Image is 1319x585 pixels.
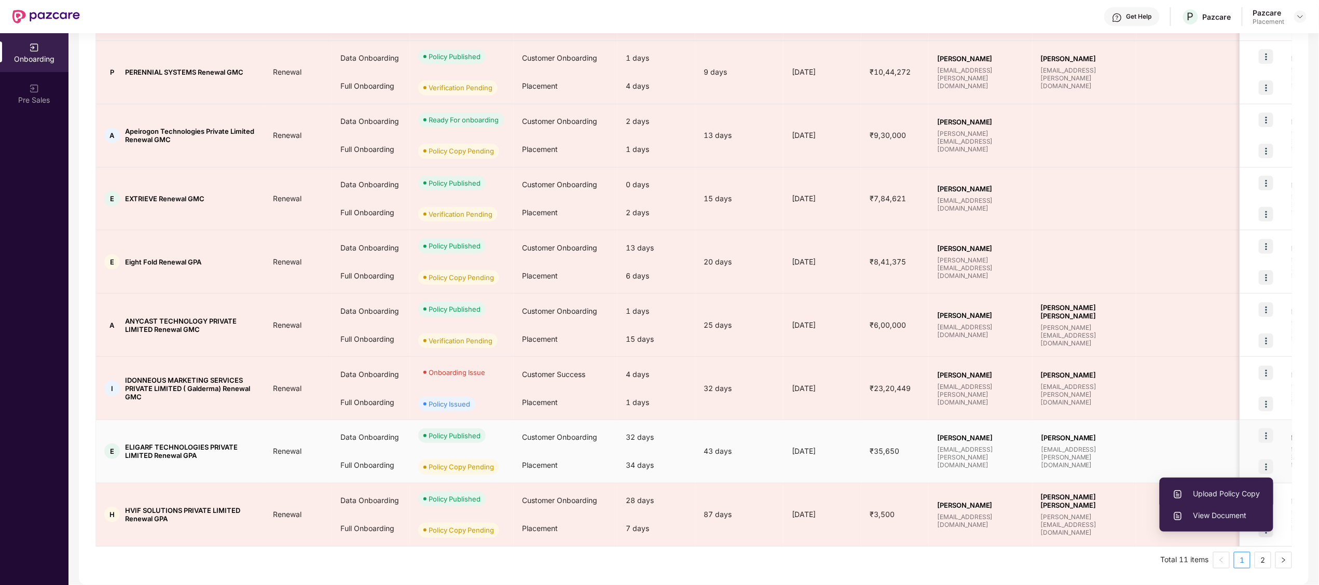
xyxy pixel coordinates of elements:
span: ₹35,650 [861,447,908,455]
div: Data Onboarding [332,234,410,262]
span: ₹3,500 [861,510,903,519]
div: Verification Pending [429,336,492,346]
span: [PERSON_NAME] [937,118,1024,126]
img: icon [1259,49,1273,64]
span: Customer Success [522,370,585,379]
span: Renewal [265,194,310,203]
div: [DATE] [784,509,861,520]
div: Full Onboarding [332,514,410,542]
div: 6 days [617,262,695,290]
span: Renewal [265,384,310,393]
div: 2 days [617,199,695,227]
div: [DATE] [784,193,861,204]
img: icon [1259,302,1273,317]
div: 32 days [617,423,695,451]
img: icon [1259,270,1273,285]
div: Data Onboarding [332,297,410,325]
div: Verification Pending [429,209,492,219]
span: Placement [522,271,558,280]
span: Customer Onboarding [522,180,597,189]
span: Customer Onboarding [522,53,597,62]
span: [PERSON_NAME] [937,501,1024,509]
div: Full Onboarding [332,262,410,290]
div: Full Onboarding [332,451,410,479]
span: Placement [522,524,558,533]
span: Placement [522,461,558,469]
span: Customer Onboarding [522,307,597,315]
div: Policy Copy Pending [429,272,494,283]
button: right [1275,552,1292,568]
div: [DATE] [784,445,861,457]
span: [PERSON_NAME] [937,434,1024,442]
div: 1 days [617,297,695,325]
span: [PERSON_NAME] [1041,54,1128,63]
div: Full Onboarding [332,199,410,227]
span: [PERSON_NAME][EMAIL_ADDRESS][DOMAIN_NAME] [1041,513,1128,536]
div: Policy Published [429,494,480,504]
div: 1 days [617,135,695,163]
img: icon [1259,397,1273,411]
span: [PERSON_NAME] [1041,371,1128,379]
span: [PERSON_NAME] [937,54,1024,63]
span: ₹6,00,000 [861,321,914,329]
div: Data Onboarding [332,423,410,451]
span: [EMAIL_ADDRESS][DOMAIN_NAME] [937,323,1024,339]
span: IDONNEOUS MARKETING SERVICES PRIVATE LIMITED ( Galderma) Renewal GMC [125,376,256,401]
img: icon [1259,80,1273,95]
div: Full Onboarding [332,388,410,416]
div: Ready For onboarding [429,115,499,125]
div: Placement [1253,18,1285,26]
div: Policy Published [429,51,480,62]
span: Placement [522,81,558,90]
div: Onboarding Issue [429,367,485,378]
div: Full Onboarding [332,135,410,163]
img: icon [1259,144,1273,158]
li: 2 [1255,552,1271,568]
div: 9 days [695,66,784,78]
div: [DATE] [784,319,861,331]
span: [PERSON_NAME] [937,185,1024,193]
div: 13 days [617,234,695,262]
span: P [1187,10,1194,23]
span: ₹7,84,621 [861,194,914,203]
div: 0 days [617,171,695,199]
img: svg+xml;base64,PHN2ZyB3aWR0aD0iMjAiIGhlaWdodD0iMjAiIHZpZXdCb3g9IjAgMCAyMCAyMCIgZmlsbD0ibm9uZSIgeG... [29,83,39,94]
span: Placement [522,208,558,217]
div: Policy Published [429,304,480,314]
div: 4 days [617,72,695,100]
img: icon [1259,428,1273,443]
span: Placement [522,398,558,407]
img: icon [1259,333,1273,348]
img: svg+xml;base64,PHN2ZyBpZD0iSGVscC0zMngzMiIgeG1sbnM9Imh0dHA6Ly93d3cudzMub3JnLzIwMDAvc3ZnIiB3aWR0aD... [1112,12,1122,23]
span: right [1281,557,1287,563]
div: 28 days [617,486,695,514]
div: 1 days [617,44,695,72]
img: icon [1259,366,1273,380]
img: icon [1259,459,1273,474]
div: [DATE] [784,130,861,141]
span: [EMAIL_ADDRESS][PERSON_NAME][DOMAIN_NAME] [937,445,1024,469]
img: New Pazcare Logo [12,10,80,23]
img: svg+xml;base64,PHN2ZyBpZD0iVXBsb2FkX0xvZ3MiIGRhdGEtbmFtZT0iVXBsb2FkIExvZ3MiIHhtbG5zPSJodHRwOi8vd3... [1173,511,1183,521]
div: Pazcare [1253,8,1285,18]
div: 4 days [617,360,695,388]
li: 1 [1234,552,1251,568]
div: 15 days [695,193,784,204]
div: Full Onboarding [332,325,410,353]
span: Customer Onboarding [522,117,597,126]
span: Customer Onboarding [522,243,597,252]
div: E [104,254,120,270]
span: [EMAIL_ADDRESS][PERSON_NAME][DOMAIN_NAME] [1041,383,1128,406]
div: A [104,128,120,143]
span: Placement [522,145,558,154]
div: Full Onboarding [332,72,410,100]
a: 1 [1234,552,1250,568]
div: Policy Published [429,178,480,188]
div: H [104,507,120,522]
span: ₹9,30,000 [861,131,914,140]
div: 13 days [695,130,784,141]
span: [PERSON_NAME] [937,244,1024,253]
div: Get Help [1126,12,1152,21]
div: Policy Published [429,430,480,441]
div: 2 days [617,107,695,135]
